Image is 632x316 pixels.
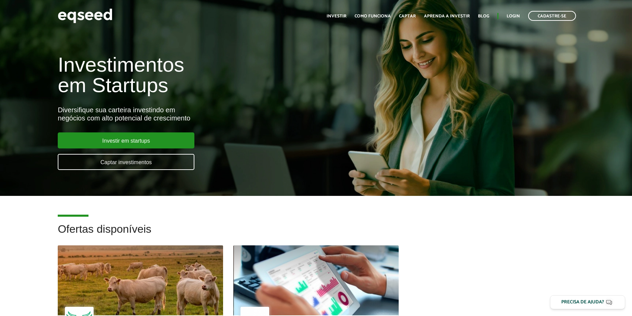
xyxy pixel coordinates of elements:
a: Cadastre-se [528,11,576,21]
h2: Ofertas disponíveis [58,223,574,245]
h1: Investimentos em Startups [58,55,363,96]
img: EqSeed [58,7,112,25]
a: Como funciona [355,14,391,18]
a: Aprenda a investir [424,14,470,18]
a: Captar [399,14,416,18]
a: Login [507,14,520,18]
a: Investir [327,14,346,18]
a: Investir em startups [58,132,194,148]
a: Captar investimentos [58,154,194,170]
div: Diversifique sua carteira investindo em negócios com alto potencial de crescimento [58,106,363,122]
a: Blog [478,14,489,18]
